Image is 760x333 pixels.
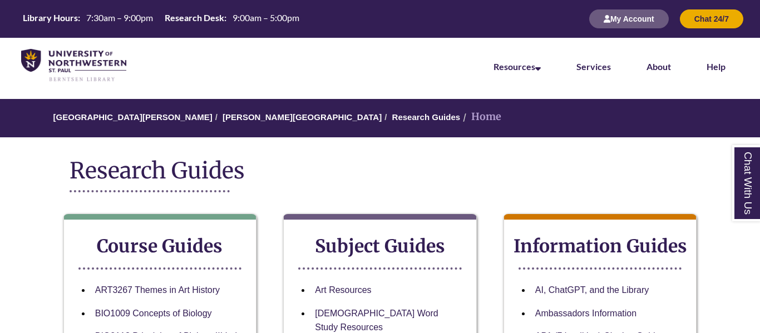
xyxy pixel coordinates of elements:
table: Hours Today [18,12,304,26]
a: Hours Today [18,12,304,27]
strong: Course Guides [97,235,223,257]
a: BIO1009 Concepts of Biology [95,309,212,318]
a: Art Resources [315,285,371,295]
th: Research Desk: [160,12,228,24]
a: Chat 24/7 [680,14,743,23]
a: [GEOGRAPHIC_DATA][PERSON_NAME] [53,112,213,122]
a: About [647,61,671,72]
a: Research Guides [392,112,461,122]
strong: Information Guides [514,235,687,257]
img: UNWSP Library Logo [21,49,126,82]
a: Services [576,61,611,72]
a: Resources [493,61,541,72]
li: Home [460,109,501,125]
a: AI, ChatGPT, and the Library [535,285,649,295]
strong: Subject Guides [315,235,445,257]
span: 7:30am – 9:00pm [86,12,153,23]
a: [PERSON_NAME][GEOGRAPHIC_DATA] [223,112,382,122]
button: My Account [589,9,669,28]
a: Ambassadors Information [535,309,636,318]
th: Library Hours: [18,12,82,24]
a: Help [707,61,726,72]
span: 9:00am – 5:00pm [233,12,299,23]
a: [DEMOGRAPHIC_DATA] Word Study Resources [315,309,438,332]
span: Research Guides [70,157,245,185]
a: My Account [589,14,669,23]
a: ART3267 Themes in Art History [95,285,220,295]
button: Chat 24/7 [680,9,743,28]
